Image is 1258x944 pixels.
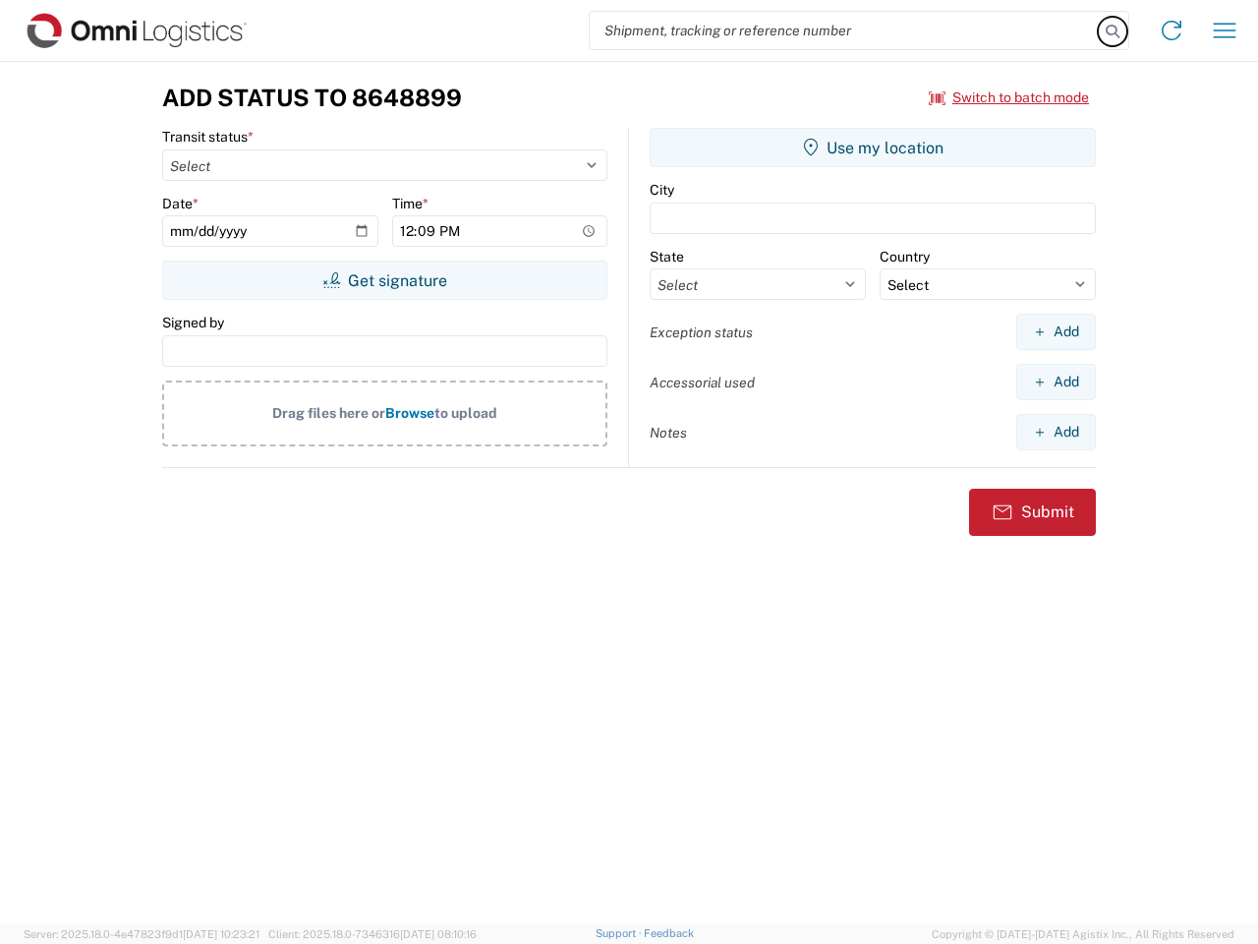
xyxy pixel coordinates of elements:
[162,84,462,112] h3: Add Status to 8648899
[650,424,687,442] label: Notes
[392,195,429,212] label: Time
[162,314,224,331] label: Signed by
[596,927,645,939] a: Support
[1016,314,1096,350] button: Add
[880,248,930,265] label: Country
[183,928,259,940] span: [DATE] 10:23:21
[650,181,674,199] label: City
[650,248,684,265] label: State
[1016,364,1096,400] button: Add
[644,927,694,939] a: Feedback
[650,374,755,391] label: Accessorial used
[1016,414,1096,450] button: Add
[400,928,477,940] span: [DATE] 08:10:16
[969,489,1096,536] button: Submit
[272,405,385,421] span: Drag files here or
[650,324,753,341] label: Exception status
[929,82,1089,114] button: Switch to batch mode
[385,405,434,421] span: Browse
[932,925,1234,943] span: Copyright © [DATE]-[DATE] Agistix Inc., All Rights Reserved
[162,195,199,212] label: Date
[268,928,477,940] span: Client: 2025.18.0-7346316
[162,261,607,300] button: Get signature
[434,405,497,421] span: to upload
[24,928,259,940] span: Server: 2025.18.0-4e47823f9d1
[590,12,1099,49] input: Shipment, tracking or reference number
[650,128,1096,167] button: Use my location
[162,128,254,146] label: Transit status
